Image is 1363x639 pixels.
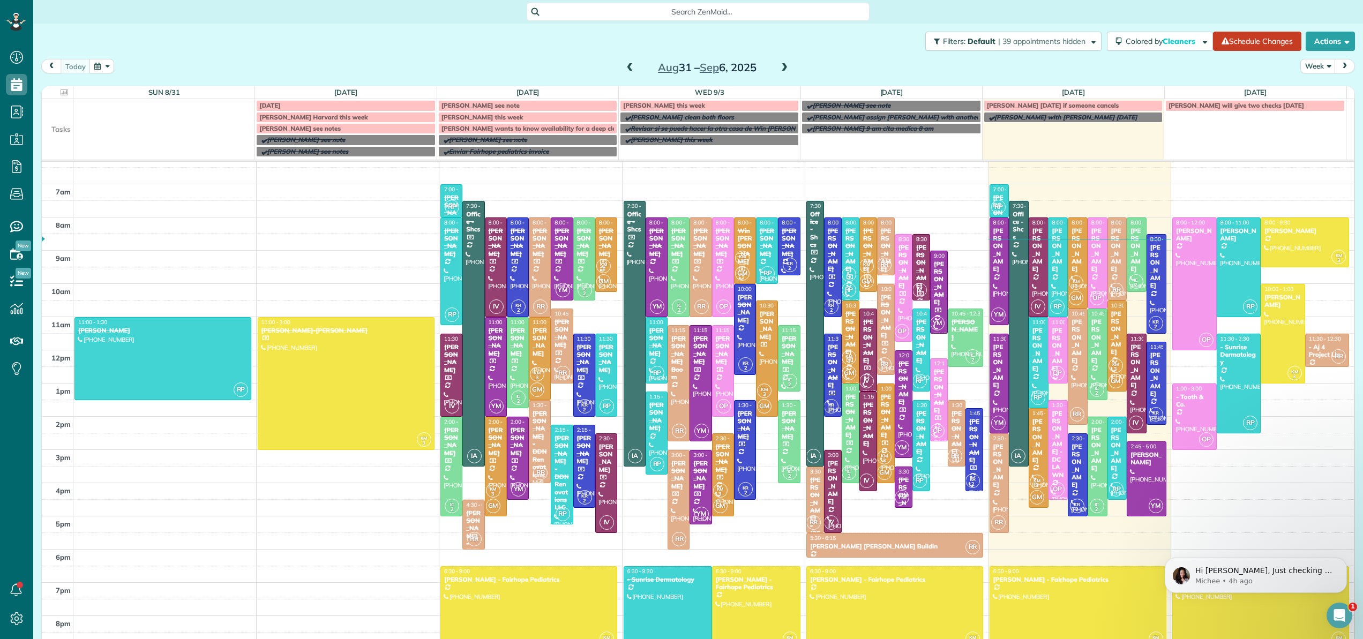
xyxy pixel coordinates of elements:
small: 3 [1109,364,1122,374]
div: [PERSON_NAME] [444,227,459,258]
span: 11:00 - 1:45 [511,319,540,326]
span: 10:30 - 2:00 [760,302,789,309]
span: [PERSON_NAME] see note [441,101,520,109]
span: [DATE] [259,101,280,109]
small: 2 [672,305,686,315]
div: [PERSON_NAME] [993,227,1006,273]
div: [PERSON_NAME] [1091,227,1104,273]
span: 1:15 - 3:45 [649,393,675,400]
a: [DATE] [1062,88,1085,96]
span: [PERSON_NAME] this week [441,113,523,121]
div: [PERSON_NAME] [1150,244,1163,290]
span: 8:00 - 10:45 [1091,219,1120,226]
small: 3 [1332,255,1345,266]
div: [PERSON_NAME] - The Verandas [993,194,1006,271]
button: Actions [1306,32,1355,51]
div: [PERSON_NAME] [649,227,664,258]
span: RR [694,299,709,314]
small: 3 [1069,281,1083,291]
span: 8:00 - 9:45 [782,219,807,226]
span: 8:00 - 11:00 [511,219,540,226]
span: RR [556,366,570,380]
div: [PERSON_NAME] [1091,318,1104,364]
span: OP [1090,291,1104,305]
div: Office - Shcs [466,211,481,234]
div: [PERSON_NAME] [863,318,874,364]
span: 7:00 - 8:00 [444,186,470,193]
span: 1:00 - 4:00 [881,385,907,392]
div: [PERSON_NAME] [781,227,797,258]
div: [PERSON_NAME] [933,260,945,306]
span: 8:00 - 10:15 [1130,219,1159,226]
span: 11:00 - 1:00 [1052,319,1081,326]
span: KM [761,386,768,392]
span: IC [971,352,975,358]
span: 8:00 - 10:30 [845,219,874,226]
span: KM [600,261,607,267]
a: Sun 8/31 [148,88,180,96]
span: 1:30 - 3:30 [952,402,977,409]
span: [PERSON_NAME] this week [623,101,705,109]
span: YM [991,307,1006,322]
div: Win [PERSON_NAME] [737,227,753,266]
small: 2 [842,273,856,283]
span: Filters: [943,36,965,46]
span: KR [743,360,749,366]
span: 8:00 - 9:30 [1264,219,1290,226]
div: [PERSON_NAME] [880,227,892,273]
span: 11:30 - 12:30 [1309,335,1341,342]
span: | 39 appointments hidden [998,36,1085,46]
span: YM [489,399,504,414]
div: [PERSON_NAME] [1130,227,1143,273]
span: 8:00 - 11:00 [828,219,857,226]
span: RP [600,399,614,414]
div: Office - Shcs [1012,211,1025,242]
span: 9:00 - 11:30 [934,252,963,259]
a: [DATE] [1244,88,1267,96]
div: Office - Shcs [810,211,821,249]
span: RP [842,283,856,297]
span: 11:45 - 2:15 [1150,343,1179,350]
span: GM [596,274,611,289]
span: 8:00 - 11:15 [444,219,473,226]
span: RP [445,307,459,322]
span: 11:30 - 2:00 [828,335,857,342]
span: 8:00 - 11:00 [716,219,745,226]
span: KM [534,370,541,375]
span: 11:30 - 2:30 [1130,335,1159,342]
span: KM [1112,361,1119,367]
span: 8:00 - 10:30 [555,219,583,226]
span: [PERSON_NAME] see notes [259,124,341,132]
div: [PERSON_NAME] [693,227,708,258]
div: [PERSON_NAME] [880,294,892,340]
small: 2 [825,305,838,315]
span: Default [968,36,996,46]
a: [DATE] [880,88,903,96]
span: 1:30 - 4:00 [782,402,807,409]
div: - Sunrise Dermatology [1220,343,1258,366]
div: [PERSON_NAME] [898,360,909,406]
span: [PERSON_NAME] assign [PERSON_NAME] with another cleaner [812,113,1002,121]
span: Enviar Fairhope pediatrics invoice [449,147,549,155]
button: Week [1300,59,1336,73]
span: KR [1152,319,1159,325]
div: [PERSON_NAME] [933,368,945,414]
small: 2 [512,305,525,315]
div: [PERSON_NAME] [598,343,614,374]
small: 2 [739,363,752,373]
div: [PERSON_NAME] [863,401,874,447]
span: 12:00 - 3:15 [898,352,927,359]
button: prev [41,59,62,73]
div: [PERSON_NAME] [1071,318,1084,364]
span: 8:00 - 11:15 [993,219,1022,226]
div: [PERSON_NAME] [598,227,614,258]
small: 2 [966,355,979,365]
div: [PERSON_NAME] [1111,310,1124,356]
span: GM [859,274,874,289]
span: RR [533,299,548,314]
span: 8:00 - 11:00 [1220,219,1249,226]
span: [PERSON_NAME] see note [449,136,527,144]
div: [PERSON_NAME] [1264,294,1302,309]
span: 11:30 - 2:00 [599,335,628,342]
div: [PERSON_NAME] [444,194,459,225]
